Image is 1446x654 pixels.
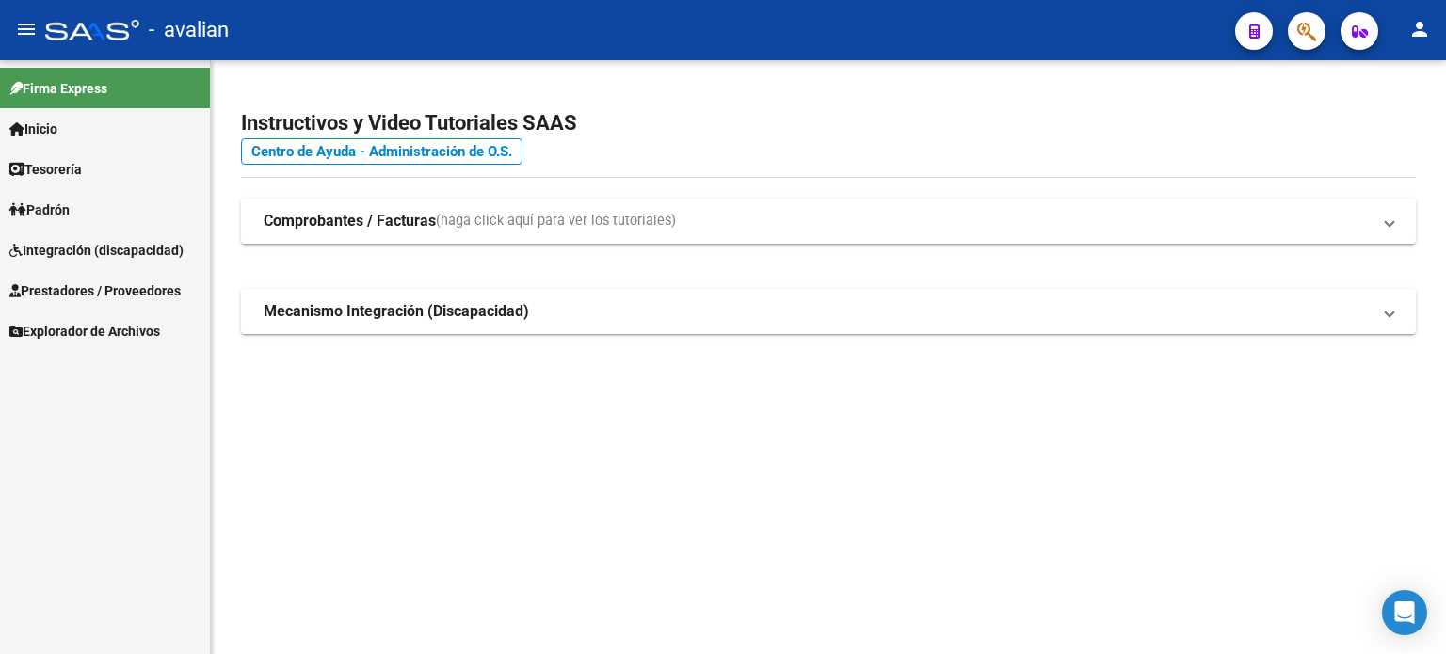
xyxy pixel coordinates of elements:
mat-expansion-panel-header: Mecanismo Integración (Discapacidad) [241,289,1416,334]
mat-expansion-panel-header: Comprobantes / Facturas(haga click aquí para ver los tutoriales) [241,199,1416,244]
div: Open Intercom Messenger [1382,590,1427,635]
span: Explorador de Archivos [9,321,160,342]
span: - avalian [149,9,229,51]
a: Centro de Ayuda - Administración de O.S. [241,138,522,165]
mat-icon: menu [15,18,38,40]
span: Integración (discapacidad) [9,240,184,261]
span: Tesorería [9,159,82,180]
span: Inicio [9,119,57,139]
span: (haga click aquí para ver los tutoriales) [436,211,676,231]
h2: Instructivos y Video Tutoriales SAAS [241,105,1416,141]
span: Firma Express [9,78,107,99]
span: Prestadores / Proveedores [9,280,181,301]
span: Padrón [9,199,70,220]
mat-icon: person [1408,18,1431,40]
strong: Comprobantes / Facturas [264,211,436,231]
strong: Mecanismo Integración (Discapacidad) [264,301,529,322]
